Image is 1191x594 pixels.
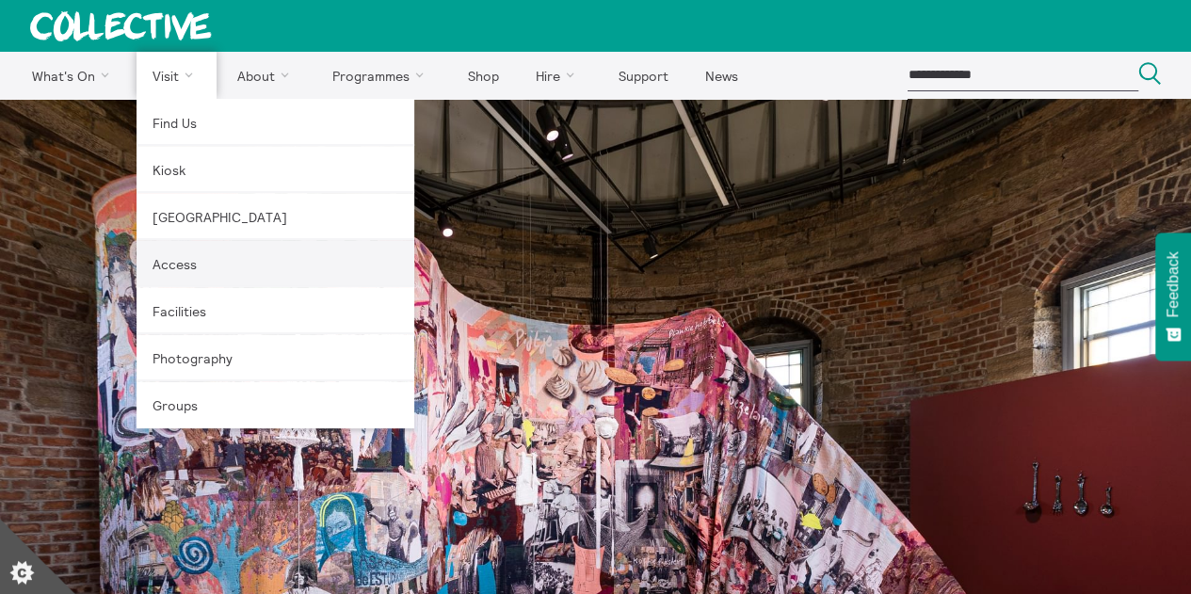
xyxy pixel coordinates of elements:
[1165,251,1182,317] span: Feedback
[220,52,313,99] a: About
[137,287,414,334] a: Facilities
[137,146,414,193] a: Kiosk
[602,52,684,99] a: Support
[137,52,217,99] a: Visit
[520,52,599,99] a: Hire
[451,52,515,99] a: Shop
[137,193,414,240] a: [GEOGRAPHIC_DATA]
[137,240,414,287] a: Access
[137,381,414,428] a: Groups
[316,52,448,99] a: Programmes
[1155,233,1191,361] button: Feedback - Show survey
[15,52,133,99] a: What's On
[137,334,414,381] a: Photography
[137,99,414,146] a: Find Us
[688,52,754,99] a: News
